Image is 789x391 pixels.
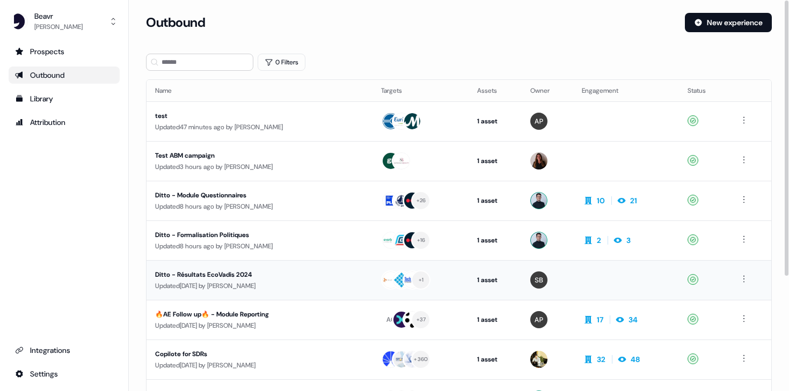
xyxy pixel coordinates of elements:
[155,150,353,161] div: Test ABM campaign
[530,271,547,289] img: Simon
[419,275,424,285] div: + 1
[34,21,83,32] div: [PERSON_NAME]
[147,80,372,101] th: Name
[629,314,638,325] div: 34
[155,269,353,280] div: Ditto - Résultats EcoVadis 2024
[9,43,120,60] a: Go to prospects
[372,80,469,101] th: Targets
[15,70,113,80] div: Outbound
[386,314,396,325] div: AC
[469,80,522,101] th: Assets
[9,114,120,131] a: Go to attribution
[155,241,364,252] div: Updated 8 hours ago by [PERSON_NAME]
[530,311,547,328] img: Alexis
[9,67,120,84] a: Go to outbound experience
[414,355,428,364] div: + 360
[631,354,640,365] div: 48
[155,161,364,172] div: Updated 3 hours ago by [PERSON_NAME]
[477,235,513,246] div: 1 asset
[15,46,113,57] div: Prospects
[155,190,353,201] div: Ditto - Module Questionnaires
[258,54,305,71] button: 0 Filters
[597,235,601,246] div: 2
[34,11,83,21] div: Beavr
[155,360,364,371] div: Updated [DATE] by [PERSON_NAME]
[15,368,113,379] div: Settings
[9,9,120,34] button: Beavr[PERSON_NAME]
[597,314,603,325] div: 17
[155,110,353,121] div: test
[9,90,120,107] a: Go to templates
[626,235,631,246] div: 3
[155,349,353,359] div: Copilote for SDRs
[155,201,364,212] div: Updated 8 hours ago by [PERSON_NAME]
[530,113,547,130] img: Alexis
[630,195,637,206] div: 21
[597,195,605,206] div: 10
[530,351,547,368] img: Armand
[146,14,205,31] h3: Outbound
[155,281,364,291] div: Updated [DATE] by [PERSON_NAME]
[155,309,353,320] div: 🔥AE Follow up🔥 - Module Reporting
[15,93,113,104] div: Library
[530,152,547,169] img: Flora
[679,80,729,101] th: Status
[15,117,113,128] div: Attribution
[597,354,605,365] div: 32
[155,230,353,240] div: Ditto - Formalisation Politiques
[477,116,513,127] div: 1 asset
[530,232,547,249] img: Ugo
[477,354,513,365] div: 1 asset
[9,365,120,382] a: Go to integrations
[477,275,513,285] div: 1 asset
[417,196,426,205] div: + 26
[530,192,547,209] img: Ugo
[573,80,679,101] th: Engagement
[9,342,120,359] a: Go to integrations
[15,345,113,356] div: Integrations
[477,314,513,325] div: 1 asset
[417,315,426,324] div: + 37
[155,122,364,132] div: Updated 47 minutes ago by [PERSON_NAME]
[417,235,426,245] div: + 16
[685,13,772,32] button: New experience
[477,195,513,206] div: 1 asset
[477,156,513,166] div: 1 asset
[522,80,573,101] th: Owner
[155,320,364,331] div: Updated [DATE] by [PERSON_NAME]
